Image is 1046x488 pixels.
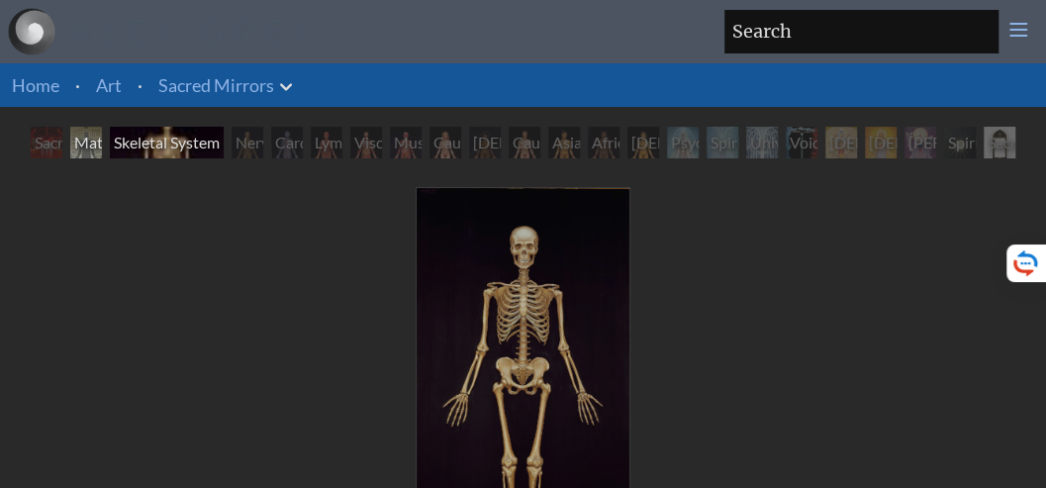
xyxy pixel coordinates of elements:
[825,127,857,158] div: [DEMOGRAPHIC_DATA]
[110,127,224,158] div: Skeletal System
[429,127,461,158] div: Caucasian Woman
[667,127,699,158] div: Psychic Energy System
[509,127,540,158] div: Caucasian Man
[707,127,738,158] div: Spiritual Energy System
[12,74,59,96] a: Home
[390,127,422,158] div: Muscle System
[70,127,102,158] div: Material World
[984,127,1015,158] div: Sacred Mirrors Frame
[548,127,580,158] div: Asian Man
[350,127,382,158] div: Viscera
[944,127,976,158] div: Spiritual World
[67,63,88,107] li: ·
[96,71,122,99] a: Art
[746,127,778,158] div: Universal Mind Lattice
[724,10,998,53] input: Search
[232,127,263,158] div: Nervous System
[786,127,817,158] div: Void Clear Light
[865,127,897,158] div: [DEMOGRAPHIC_DATA]
[158,71,274,99] a: Sacred Mirrors
[904,127,936,158] div: [PERSON_NAME]
[627,127,659,158] div: [DEMOGRAPHIC_DATA] Woman
[31,127,62,158] div: Sacred Mirrors Room, [GEOGRAPHIC_DATA]
[311,127,342,158] div: Lymphatic System
[469,127,501,158] div: [DEMOGRAPHIC_DATA] Woman
[271,127,303,158] div: Cardiovascular System
[588,127,619,158] div: African Man
[130,63,150,107] li: ·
